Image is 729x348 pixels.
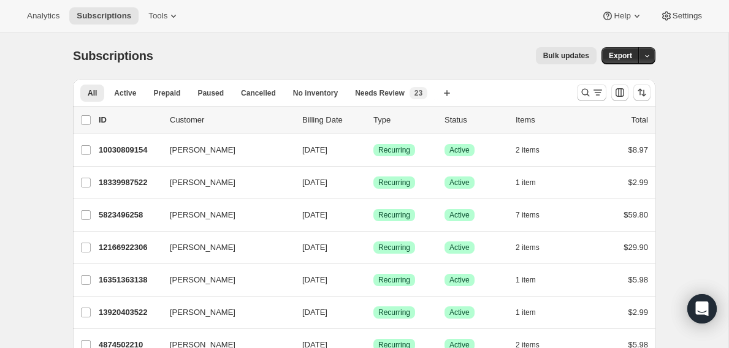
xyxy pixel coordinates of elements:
[633,84,651,101] button: Sort the results
[302,275,327,284] span: [DATE]
[302,243,327,252] span: [DATE]
[628,145,648,154] span: $8.97
[624,210,648,219] span: $59.80
[302,114,364,126] p: Billing Date
[611,84,628,101] button: Customize table column order and visibility
[516,178,536,187] span: 1 item
[88,88,97,98] span: All
[687,294,717,323] div: Open Intercom Messenger
[99,114,160,126] p: ID
[628,308,648,317] span: $2.99
[577,84,606,101] button: Search and filter results
[141,7,187,25] button: Tools
[378,243,410,252] span: Recurring
[302,145,327,154] span: [DATE]
[162,303,285,322] button: [PERSON_NAME]
[516,145,540,155] span: 2 items
[449,178,470,187] span: Active
[302,178,327,187] span: [DATE]
[170,306,235,319] span: [PERSON_NAME]
[293,88,338,98] span: No inventory
[170,176,235,189] span: [PERSON_NAME]
[99,239,648,256] div: 12166922306[PERSON_NAME][DATE]SuccessRecurringSuccessActive2 items$29.90
[162,205,285,225] button: [PERSON_NAME]
[99,209,160,221] p: 5823496258
[99,306,160,319] p: 13920403522
[99,304,648,321] div: 13920403522[PERSON_NAME][DATE]SuccessRecurringSuccessActive1 item$2.99
[99,174,648,191] div: 18339987522[PERSON_NAME][DATE]SuccessRecurringSuccessActive1 item$2.99
[69,7,139,25] button: Subscriptions
[609,51,632,61] span: Export
[99,274,160,286] p: 16351363138
[99,176,160,189] p: 18339987522
[20,7,67,25] button: Analytics
[516,275,536,285] span: 1 item
[516,308,536,317] span: 1 item
[162,238,285,257] button: [PERSON_NAME]
[197,88,224,98] span: Paused
[516,142,553,159] button: 2 items
[73,49,153,62] span: Subscriptions
[99,114,648,126] div: IDCustomerBilling DateTypeStatusItemsTotal
[516,174,549,191] button: 1 item
[114,88,136,98] span: Active
[628,275,648,284] span: $5.98
[516,239,553,256] button: 2 items
[516,243,540,252] span: 2 items
[445,114,506,126] p: Status
[99,271,648,289] div: 16351363138[PERSON_NAME][DATE]SuccessRecurringSuccessActive1 item$5.98
[516,271,549,289] button: 1 item
[624,243,648,252] span: $29.90
[449,145,470,155] span: Active
[437,85,457,102] button: Create new view
[516,210,540,220] span: 7 items
[162,140,285,160] button: [PERSON_NAME]
[536,47,597,64] button: Bulk updates
[170,241,235,254] span: [PERSON_NAME]
[170,114,292,126] p: Customer
[77,11,131,21] span: Subscriptions
[302,308,327,317] span: [DATE]
[378,178,410,187] span: Recurring
[378,275,410,285] span: Recurring
[516,304,549,321] button: 1 item
[516,114,577,126] div: Items
[449,210,470,220] span: Active
[148,11,167,21] span: Tools
[378,145,410,155] span: Recurring
[378,308,410,317] span: Recurring
[241,88,276,98] span: Cancelled
[543,51,589,61] span: Bulk updates
[632,114,648,126] p: Total
[99,241,160,254] p: 12166922306
[414,88,422,98] span: 23
[378,210,410,220] span: Recurring
[162,270,285,290] button: [PERSON_NAME]
[653,7,709,25] button: Settings
[170,209,235,221] span: [PERSON_NAME]
[449,275,470,285] span: Active
[373,114,435,126] div: Type
[628,178,648,187] span: $2.99
[27,11,59,21] span: Analytics
[99,142,648,159] div: 10030809154[PERSON_NAME][DATE]SuccessRecurringSuccessActive2 items$8.97
[99,206,648,224] div: 5823496258[PERSON_NAME][DATE]SuccessRecurringSuccessActive7 items$59.80
[153,88,180,98] span: Prepaid
[99,144,160,156] p: 10030809154
[170,144,235,156] span: [PERSON_NAME]
[449,308,470,317] span: Active
[614,11,630,21] span: Help
[594,7,650,25] button: Help
[162,173,285,192] button: [PERSON_NAME]
[449,243,470,252] span: Active
[170,274,235,286] span: [PERSON_NAME]
[355,88,405,98] span: Needs Review
[302,210,327,219] span: [DATE]
[516,206,553,224] button: 7 items
[673,11,702,21] span: Settings
[601,47,639,64] button: Export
